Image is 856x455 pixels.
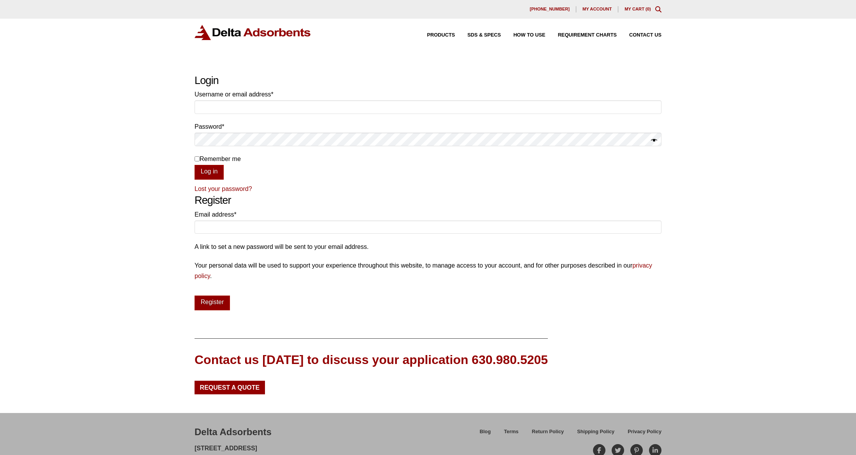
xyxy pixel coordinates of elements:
[200,156,241,162] span: Remember me
[504,429,518,434] span: Terms
[523,6,576,12] a: [PHONE_NUMBER]
[195,351,548,369] div: Contact us [DATE] to discuss your application 630.980.5205
[628,429,661,434] span: Privacy Policy
[530,7,570,11] span: [PHONE_NUMBER]
[195,156,200,161] input: Remember me
[467,33,501,38] span: SDS & SPECS
[195,165,224,180] button: Log in
[532,429,564,434] span: Return Policy
[576,6,618,12] a: My account
[195,25,311,40] img: Delta Adsorbents
[617,33,661,38] a: Contact Us
[455,33,501,38] a: SDS & SPECS
[195,262,652,279] a: privacy policy
[195,381,265,394] a: Request a Quote
[513,33,545,38] span: How to Use
[195,241,661,252] p: A link to set a new password will be sent to your email address.
[195,121,661,132] label: Password
[195,425,272,439] div: Delta Adsorbents
[497,427,525,441] a: Terms
[651,135,657,146] button: Show password
[621,427,661,441] a: Privacy Policy
[558,33,617,38] span: Requirement Charts
[655,6,661,12] div: Toggle Modal Content
[647,7,649,11] span: 0
[473,427,497,441] a: Blog
[570,427,621,441] a: Shipping Policy
[546,33,617,38] a: Requirement Charts
[480,429,491,434] span: Blog
[195,260,661,281] p: Your personal data will be used to support your experience throughout this website, to manage acc...
[582,7,612,11] span: My account
[501,33,545,38] a: How to Use
[195,194,661,207] h2: Register
[624,7,651,11] a: My Cart (0)
[427,33,455,38] span: Products
[629,33,661,38] span: Contact Us
[525,427,571,441] a: Return Policy
[195,74,661,87] h2: Login
[195,89,661,100] label: Username or email address
[577,429,614,434] span: Shipping Policy
[195,296,230,310] button: Register
[195,185,252,192] a: Lost your password?
[195,209,661,220] label: Email address
[200,385,260,391] span: Request a Quote
[415,33,455,38] a: Products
